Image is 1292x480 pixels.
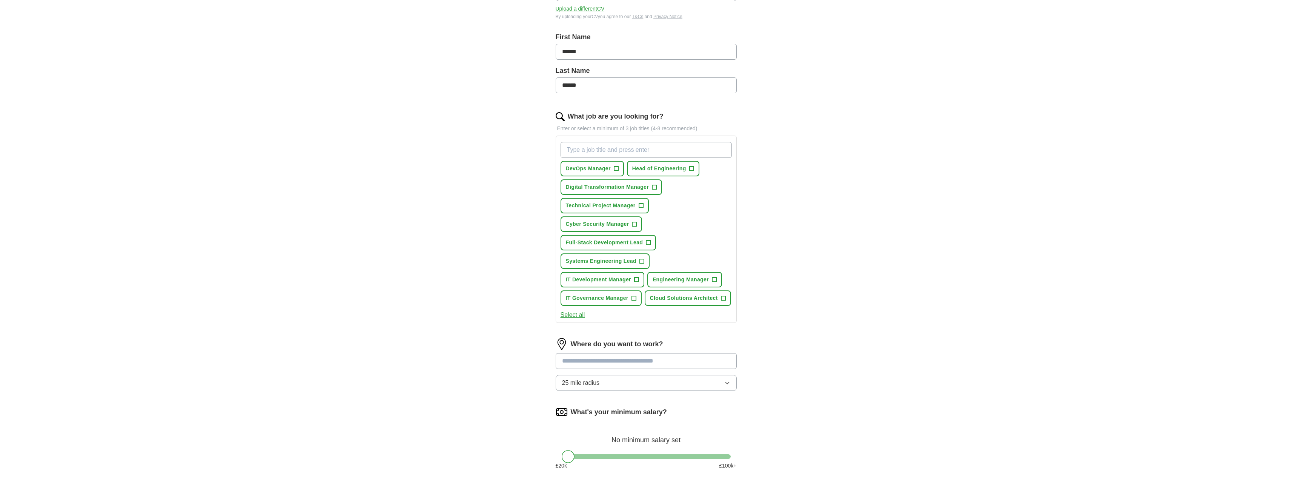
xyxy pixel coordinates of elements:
[632,14,643,19] a: T&Cs
[566,239,643,247] span: Full-Stack Development Lead
[566,294,628,302] span: IT Governance Manager
[561,235,656,250] button: Full-Stack Development Lead
[561,198,649,213] button: Technical Project Manager
[561,142,732,158] input: Type a job title and press enter
[556,13,737,20] div: By uploading your CV you agree to our and .
[719,462,736,470] span: £ 100 k+
[566,183,649,191] span: Digital Transformation Manager
[653,276,709,284] span: Engineering Manager
[556,406,568,418] img: salary.png
[561,179,662,195] button: Digital Transformation Manager
[556,462,567,470] span: £ 20 k
[566,202,636,210] span: Technical Project Manager
[556,5,605,13] button: Upload a differentCV
[556,427,737,445] div: No minimum salary set
[561,253,650,269] button: Systems Engineering Lead
[650,294,718,302] span: Cloud Solutions Architect
[556,125,737,133] p: Enter or select a minimum of 3 job titles (4-8 recommended)
[561,216,642,232] button: Cyber Security Manager
[556,32,737,42] label: First Name
[556,66,737,76] label: Last Name
[566,276,631,284] span: IT Development Manager
[562,378,600,387] span: 25 mile radius
[556,338,568,350] img: location.png
[645,290,731,306] button: Cloud Solutions Architect
[627,161,699,176] button: Head of Engineering
[556,375,737,391] button: 25 mile radius
[561,161,624,176] button: DevOps Manager
[571,407,667,417] label: What's your minimum salary?
[568,111,664,122] label: What job are you looking for?
[556,112,565,121] img: search.png
[561,272,644,287] button: IT Development Manager
[632,165,686,173] span: Head of Engineering
[566,165,611,173] span: DevOps Manager
[653,14,682,19] a: Privacy Notice
[566,257,636,265] span: Systems Engineering Lead
[561,310,585,319] button: Select all
[561,290,642,306] button: IT Governance Manager
[566,220,629,228] span: Cyber Security Manager
[647,272,722,287] button: Engineering Manager
[571,339,663,349] label: Where do you want to work?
